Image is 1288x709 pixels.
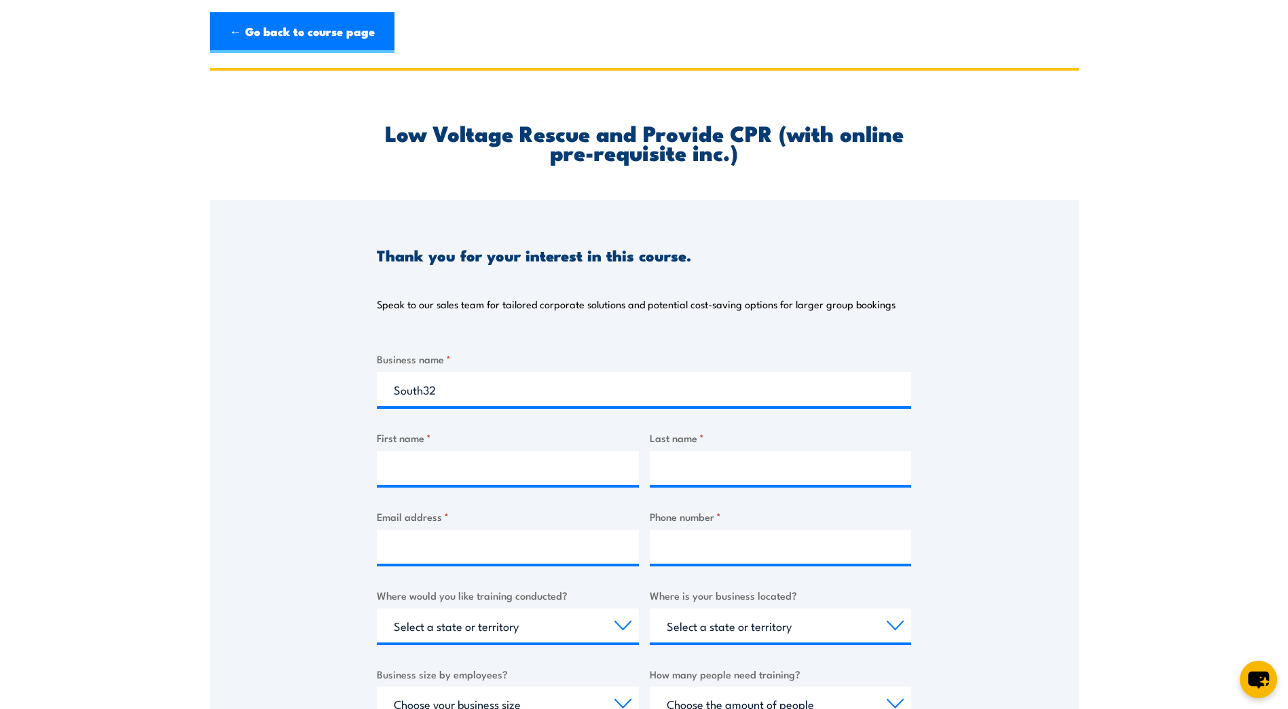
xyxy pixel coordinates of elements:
label: Where would you like training conducted? [377,587,639,603]
p: Speak to our sales team for tailored corporate solutions and potential cost-saving options for la... [377,297,896,311]
label: First name [377,430,639,446]
a: ← Go back to course page [210,12,394,53]
label: How many people need training? [650,666,912,682]
label: Business size by employees? [377,666,639,682]
label: Business name [377,351,911,367]
label: Where is your business located? [650,587,912,603]
label: Email address [377,509,639,524]
label: Phone number [650,509,912,524]
label: Last name [650,430,912,446]
h2: Low Voltage Rescue and Provide CPR (with online pre-requisite inc.) [377,123,911,161]
button: chat-button [1240,661,1277,698]
h3: Thank you for your interest in this course. [377,247,691,263]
